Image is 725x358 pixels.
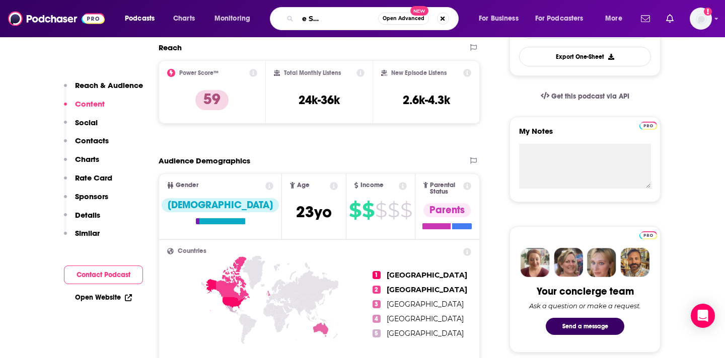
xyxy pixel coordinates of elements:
[64,136,109,154] button: Contacts
[537,285,634,298] div: Your concierge team
[690,8,712,30] img: User Profile
[64,173,112,192] button: Rate Card
[178,248,206,254] span: Countries
[159,43,182,52] h2: Reach
[691,304,715,328] div: Open Intercom Messenger
[373,315,381,323] span: 4
[551,92,629,101] span: Get this podcast via API
[296,202,332,222] span: 23 yo
[388,202,399,218] span: $
[690,8,712,30] span: Logged in as mijal
[64,99,105,118] button: Content
[598,11,635,27] button: open menu
[75,118,98,127] p: Social
[519,126,651,144] label: My Notes
[279,7,468,30] div: Search podcasts, credits, & more...
[75,210,100,220] p: Details
[391,69,447,76] h2: New Episode Listens
[430,182,461,195] span: Parental Status
[400,202,412,218] span: $
[64,228,100,247] button: Similar
[297,182,310,189] span: Age
[75,154,99,164] p: Charts
[387,300,464,309] span: [GEOGRAPHIC_DATA]
[64,154,99,173] button: Charts
[587,248,616,277] img: Jules Profile
[387,314,464,323] span: [GEOGRAPHIC_DATA]
[690,8,712,30] button: Show profile menu
[639,230,657,239] a: Pro website
[620,248,649,277] img: Jon Profile
[64,265,143,284] button: Contact Podcast
[299,93,340,108] h3: 24k-36k
[639,120,657,130] a: Pro website
[75,80,143,90] p: Reach & Audience
[8,9,105,28] img: Podchaser - Follow, Share and Rate Podcasts
[167,11,201,27] a: Charts
[479,12,519,26] span: For Business
[403,93,450,108] h3: 2.6k-4.3k
[125,12,155,26] span: Podcasts
[162,198,279,212] div: [DEMOGRAPHIC_DATA]
[639,231,657,239] img: Podchaser Pro
[64,192,108,210] button: Sponsors
[554,248,583,277] img: Barbara Profile
[75,173,112,183] p: Rate Card
[373,286,381,294] span: 2
[173,12,195,26] span: Charts
[75,293,132,302] a: Open Website
[179,69,219,76] h2: Power Score™
[605,12,622,26] span: More
[75,228,100,238] p: Similar
[533,84,637,109] a: Get this podcast via API
[207,11,263,27] button: open menu
[362,202,374,218] span: $
[535,12,584,26] span: For Podcasters
[546,318,624,335] button: Send a message
[373,329,381,337] span: 5
[383,16,424,21] span: Open Advanced
[349,202,361,218] span: $
[472,11,531,27] button: open menu
[529,11,598,27] button: open menu
[387,329,464,338] span: [GEOGRAPHIC_DATA]
[75,99,105,109] p: Content
[298,11,378,27] input: Search podcasts, credits, & more...
[423,203,471,217] div: Parents
[375,202,387,218] span: $
[704,8,712,16] svg: Add a profile image
[378,13,429,25] button: Open AdvancedNew
[159,156,250,165] h2: Audience Demographics
[195,90,229,110] p: 59
[521,248,550,277] img: Sydney Profile
[214,12,250,26] span: Monitoring
[637,10,654,27] a: Show notifications dropdown
[529,302,641,310] div: Ask a question or make a request.
[373,300,381,308] span: 3
[662,10,678,27] a: Show notifications dropdown
[64,80,143,99] button: Reach & Audience
[387,271,467,280] span: [GEOGRAPHIC_DATA]
[75,192,108,201] p: Sponsors
[64,118,98,136] button: Social
[639,122,657,130] img: Podchaser Pro
[64,210,100,229] button: Details
[284,69,341,76] h2: Total Monthly Listens
[176,182,198,189] span: Gender
[75,136,109,145] p: Contacts
[519,47,651,66] button: Export One-Sheet
[410,6,428,16] span: New
[387,285,467,294] span: [GEOGRAPHIC_DATA]
[373,271,381,279] span: 1
[118,11,168,27] button: open menu
[360,182,384,189] span: Income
